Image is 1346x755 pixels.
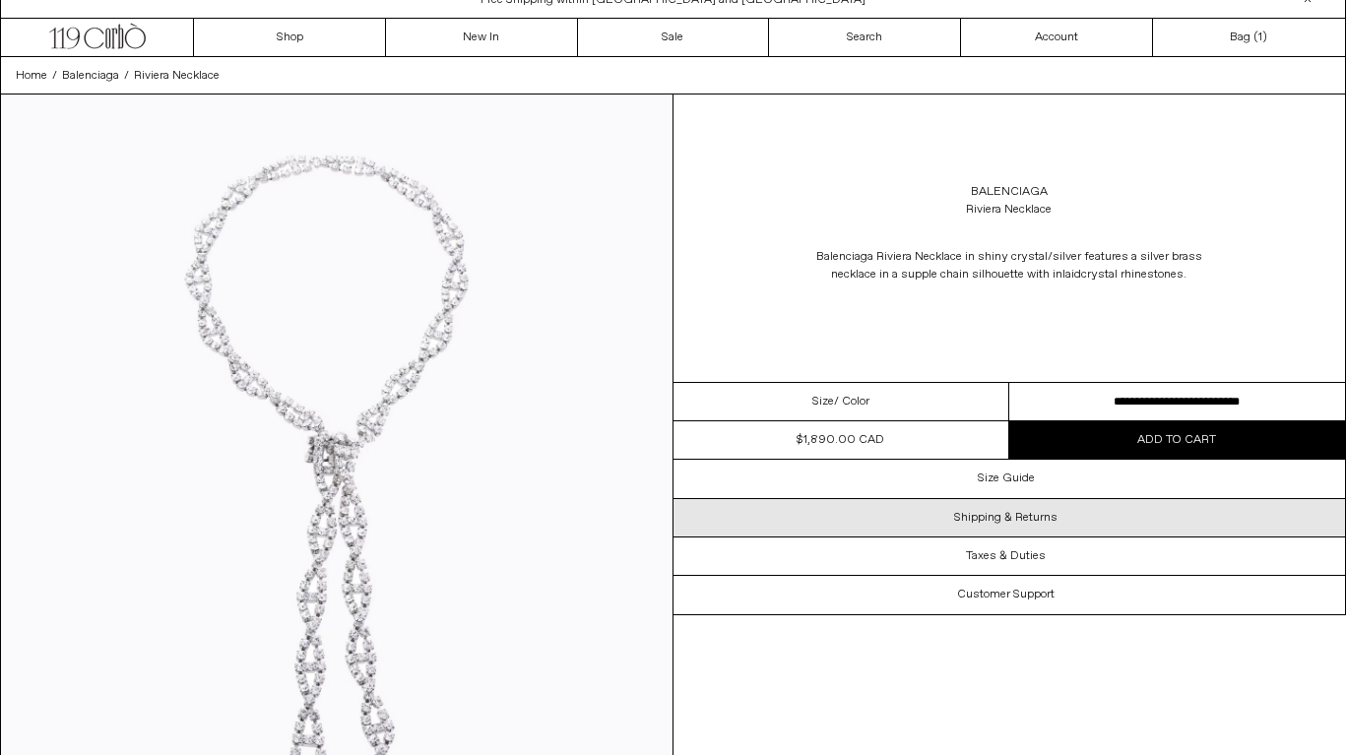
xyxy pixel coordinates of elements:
[124,67,129,85] span: /
[812,393,834,410] span: Size
[769,19,961,56] a: Search
[971,183,1048,201] a: Balenciaga
[62,67,119,85] a: Balenciaga
[52,67,57,85] span: /
[1258,29,1267,46] span: )
[812,238,1206,293] p: Balenciaga Riviera Necklace in shiny crystal/silver features a silver brass necklace in a supple ...
[957,588,1055,601] h3: Customer Support
[834,393,869,410] span: / Color
[978,472,1035,485] h3: Size Guide
[62,68,119,84] span: Balenciaga
[954,511,1058,525] h3: Shipping & Returns
[134,67,220,85] a: Riviera Necklace
[966,549,1046,563] h3: Taxes & Duties
[16,68,47,84] span: Home
[1081,267,1186,283] span: crystal rhinestones.
[194,19,386,56] a: Shop
[1153,19,1345,56] a: Bag ()
[966,201,1052,219] div: Riviera Necklace
[386,19,578,56] a: New In
[961,19,1153,56] a: Account
[1137,432,1216,448] span: Add to cart
[16,67,47,85] a: Home
[134,68,220,84] span: Riviera Necklace
[1009,421,1345,459] button: Add to cart
[578,19,770,56] a: Sale
[1258,30,1262,45] span: 1
[797,431,884,449] div: $1,890.00 CAD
